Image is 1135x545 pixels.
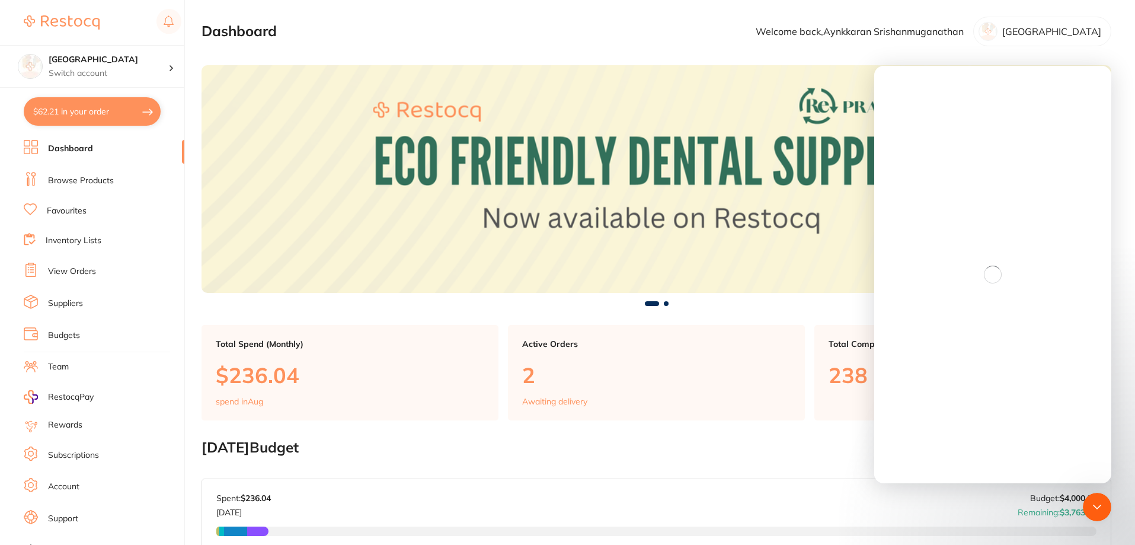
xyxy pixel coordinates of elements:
[202,65,1111,293] img: Dashboard
[48,450,99,461] a: Subscriptions
[46,235,101,247] a: Inventory Lists
[48,481,79,493] a: Account
[522,339,791,349] p: Active Orders
[24,390,38,404] img: RestocqPay
[241,493,271,503] strong: $236.04
[202,439,1111,456] h2: [DATE] Budget
[49,68,168,79] p: Switch account
[216,397,263,406] p: spend in Aug
[1018,503,1096,517] p: Remaining:
[18,55,42,78] img: Lakes Boulevard Dental
[48,175,114,187] a: Browse Products
[202,23,277,40] h2: Dashboard
[24,97,161,126] button: $62.21 in your order
[522,363,791,387] p: 2
[48,143,93,155] a: Dashboard
[829,363,1097,387] p: 238
[1083,493,1111,521] iframe: Intercom live chat
[24,15,100,30] img: Restocq Logo
[24,390,94,404] a: RestocqPay
[216,493,271,503] p: Spent:
[216,363,484,387] p: $236.04
[48,513,78,525] a: Support
[48,330,80,342] a: Budgets
[508,325,805,421] a: Active Orders2Awaiting delivery
[814,325,1111,421] a: Total Completed Orders238
[202,325,498,421] a: Total Spend (Monthly)$236.04spend inAug
[49,54,168,66] h4: Lakes Boulevard Dental
[24,9,100,36] a: Restocq Logo
[216,503,271,517] p: [DATE]
[1060,507,1096,518] strong: $3,763.96
[48,391,94,403] span: RestocqPay
[216,339,484,349] p: Total Spend (Monthly)
[1060,493,1096,503] strong: $4,000.00
[522,397,587,406] p: Awaiting delivery
[1002,26,1101,37] p: [GEOGRAPHIC_DATA]
[1030,493,1096,503] p: Budget:
[756,26,964,37] p: Welcome back, Aynkkaran Srishanmuganathan
[874,66,1111,483] iframe: Intercom live chat
[48,298,83,310] a: Suppliers
[48,361,69,373] a: Team
[48,419,82,431] a: Rewards
[829,339,1097,349] p: Total Completed Orders
[47,205,87,217] a: Favourites
[48,266,96,278] a: View Orders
